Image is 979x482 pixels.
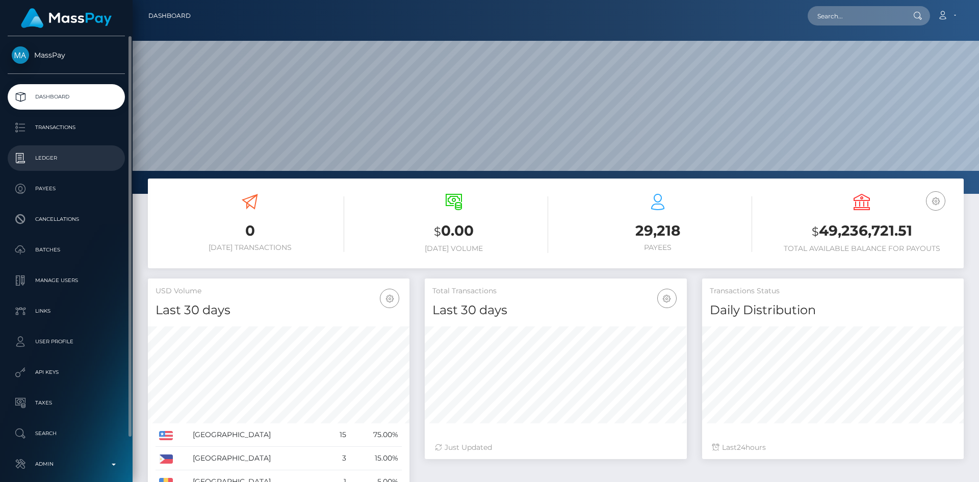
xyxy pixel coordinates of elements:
a: Search [8,421,125,446]
td: 75.00% [350,423,402,447]
h5: Total Transactions [432,286,679,296]
a: User Profile [8,329,125,354]
h5: USD Volume [156,286,402,296]
img: US.png [159,431,173,440]
span: 24 [737,443,745,452]
span: MassPay [8,50,125,60]
h3: 0 [156,221,344,241]
p: Ledger [12,150,121,166]
td: 3 [327,447,350,470]
a: API Keys [8,360,125,385]
p: Search [12,426,121,441]
p: Cancellations [12,212,121,227]
p: Dashboard [12,89,121,105]
a: Admin [8,451,125,477]
p: Taxes [12,395,121,411]
h6: Payees [563,243,752,252]
p: API Keys [12,365,121,380]
div: Just Updated [435,442,676,453]
h6: [DATE] Volume [359,244,548,253]
h6: [DATE] Transactions [156,243,344,252]
p: Links [12,303,121,319]
a: Links [8,298,125,324]
p: Payees [12,181,121,196]
a: Manage Users [8,268,125,293]
input: Search... [808,6,904,26]
p: Manage Users [12,273,121,288]
img: PH.png [159,454,173,464]
td: 15.00% [350,447,402,470]
a: Payees [8,176,125,201]
td: 15 [327,423,350,447]
a: Transactions [8,115,125,140]
h4: Daily Distribution [710,301,956,319]
h4: Last 30 days [432,301,679,319]
p: Transactions [12,120,121,135]
a: Cancellations [8,207,125,232]
a: Dashboard [8,84,125,110]
p: User Profile [12,334,121,349]
h3: 0.00 [359,221,548,242]
a: Batches [8,237,125,263]
small: $ [434,224,441,239]
h4: Last 30 days [156,301,402,319]
td: [GEOGRAPHIC_DATA] [189,423,327,447]
img: MassPay [12,46,29,64]
h3: 49,236,721.51 [767,221,956,242]
p: Admin [12,456,121,472]
h5: Transactions Status [710,286,956,296]
img: MassPay Logo [21,8,112,28]
h6: Total Available Balance for Payouts [767,244,956,253]
div: Last hours [712,442,954,453]
h3: 29,218 [563,221,752,241]
td: [GEOGRAPHIC_DATA] [189,447,327,470]
p: Batches [12,242,121,258]
a: Taxes [8,390,125,416]
a: Dashboard [148,5,191,27]
a: Ledger [8,145,125,171]
small: $ [812,224,819,239]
